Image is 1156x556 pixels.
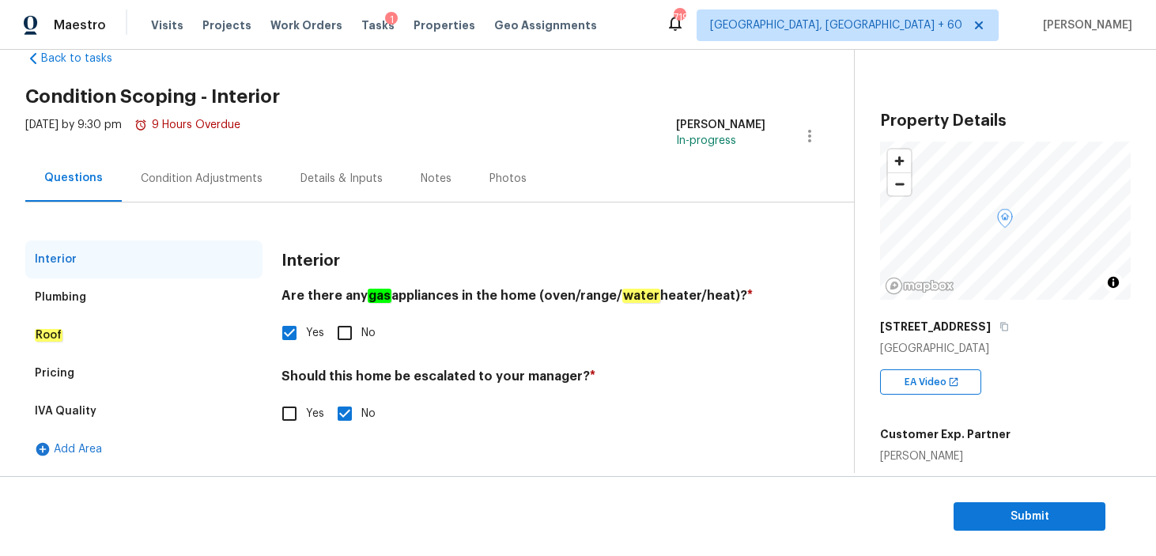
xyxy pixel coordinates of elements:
span: Visits [151,17,183,33]
span: Tasks [361,20,395,31]
div: [PERSON_NAME] [880,448,1011,464]
div: 719 [674,9,685,25]
em: Roof [35,329,62,342]
span: Geo Assignments [494,17,597,33]
button: Zoom out [888,172,911,195]
span: No [361,406,376,422]
h4: Should this home be escalated to your manager? [281,369,765,391]
canvas: Map [880,142,1131,300]
h2: Condition Scoping - Interior [25,89,854,104]
span: Maestro [54,17,106,33]
div: Add Area [25,430,263,468]
em: water [622,289,660,303]
span: Projects [202,17,251,33]
a: Mapbox homepage [885,277,954,295]
h5: Customer Exp. Partner [880,426,1011,442]
div: [PERSON_NAME] [676,117,765,133]
div: Plumbing [35,289,86,305]
span: [PERSON_NAME] [1037,17,1132,33]
img: Open In New Icon [948,376,959,388]
span: Submit [966,507,1093,527]
span: Yes [306,325,324,342]
h4: Are there any appliances in the home (oven/range/ heater/heat)? [281,288,765,310]
span: Toggle attribution [1109,274,1118,291]
h3: Interior [281,253,340,269]
div: EA Video [880,369,981,395]
button: Copy Address [997,320,1011,334]
span: 9 Hours Overdue [134,119,240,130]
span: In-progress [676,135,736,146]
span: Properties [414,17,475,33]
h5: [STREET_ADDRESS] [880,319,991,335]
div: Condition Adjustments [141,171,263,187]
em: gas [368,289,391,303]
h3: Property Details [880,113,1131,129]
div: IVA Quality [35,403,96,419]
button: Zoom in [888,149,911,172]
div: [GEOGRAPHIC_DATA] [880,341,1131,357]
span: Work Orders [270,17,342,33]
div: Notes [421,171,451,187]
span: EA Video [905,374,953,390]
span: Yes [306,406,324,422]
button: Submit [954,502,1105,531]
span: [GEOGRAPHIC_DATA], [GEOGRAPHIC_DATA] + 60 [710,17,962,33]
a: Back to tasks [25,51,177,66]
div: Questions [44,170,103,186]
div: Map marker [997,209,1013,233]
span: No [361,325,376,342]
div: 1 [385,12,398,28]
div: Interior [35,252,77,267]
div: Details & Inputs [300,171,383,187]
div: Pricing [35,365,74,381]
button: Toggle attribution [1104,273,1123,292]
div: [DATE] by 9:30 pm [25,117,240,155]
div: Photos [489,171,527,187]
span: Zoom out [888,173,911,195]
